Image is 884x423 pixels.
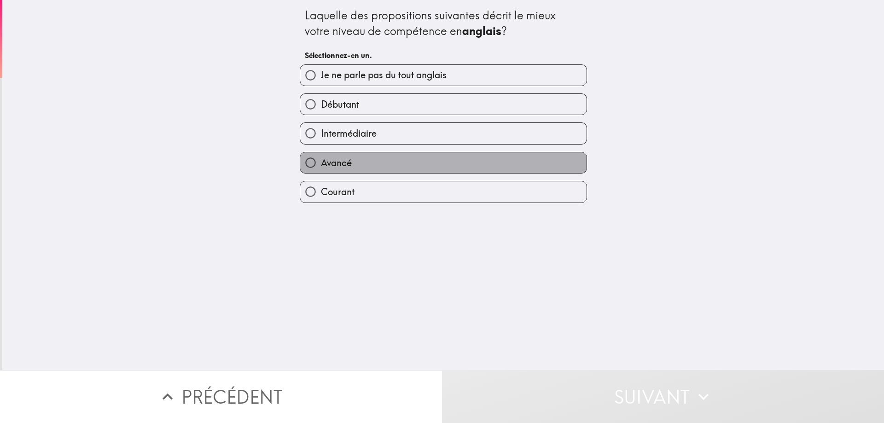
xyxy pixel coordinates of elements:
[321,98,359,111] span: Débutant
[300,65,587,86] button: Je ne parle pas du tout anglais
[300,123,587,144] button: Intermédiaire
[462,24,501,38] b: anglais
[321,127,377,140] span: Intermédiaire
[300,152,587,173] button: Avancé
[321,156,352,169] span: Avancé
[300,181,587,202] button: Courant
[442,370,884,423] button: Suivant
[300,94,587,115] button: Débutant
[305,8,582,39] div: Laquelle des propositions suivantes décrit le mieux votre niveau de compétence en ?
[321,69,447,81] span: Je ne parle pas du tout anglais
[321,185,355,198] span: Courant
[305,50,582,60] h6: Sélectionnez-en un.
